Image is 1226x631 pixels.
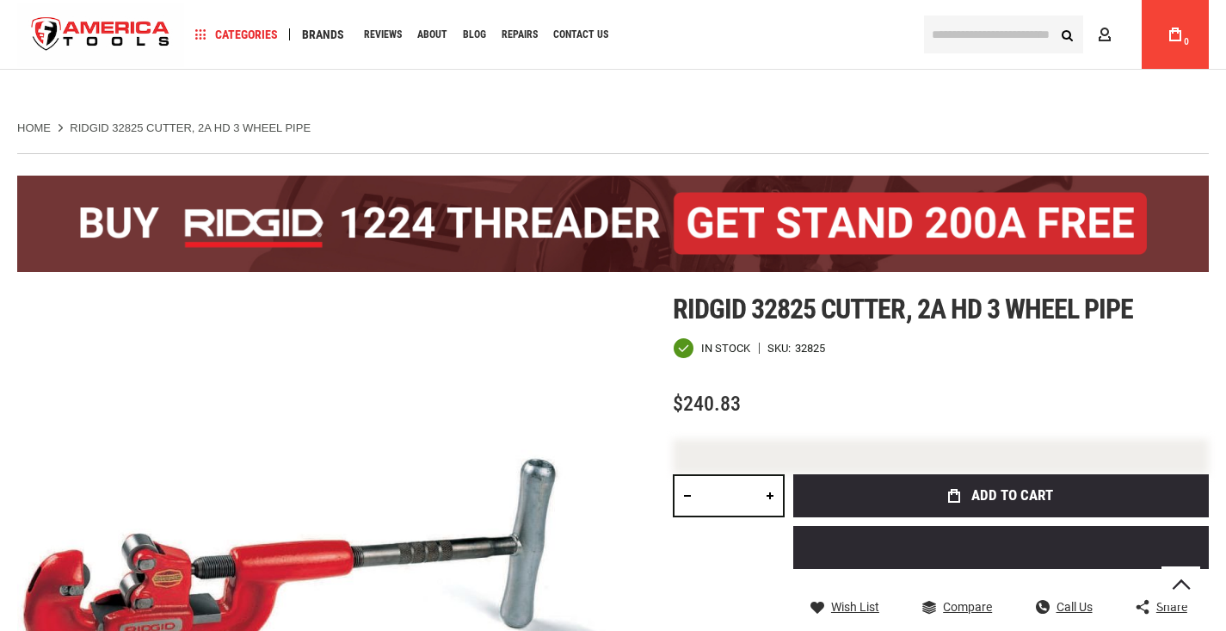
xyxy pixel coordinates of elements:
[545,23,616,46] a: Contact Us
[455,23,494,46] a: Blog
[1036,599,1093,615] a: Call Us
[553,29,608,40] span: Contact Us
[793,474,1209,517] button: Add to Cart
[971,488,1053,503] span: Add to Cart
[1184,37,1189,46] span: 0
[767,343,795,354] strong: SKU
[831,601,879,613] span: Wish List
[302,28,344,40] span: Brands
[17,176,1209,272] img: BOGO: Buy the RIDGID® 1224 Threader (26092), get the 92467 200A Stand FREE!
[17,3,184,67] img: America Tools
[356,23,410,46] a: Reviews
[70,121,311,134] strong: RIDGID 32825 CUTTER, 2A HD 3 WHEEL PIPE
[502,29,538,40] span: Repairs
[795,343,825,354] div: 32825
[1050,18,1083,51] button: Search
[17,121,51,136] a: Home
[195,28,278,40] span: Categories
[17,3,184,67] a: store logo
[1156,601,1187,613] span: Share
[673,293,1134,325] span: Ridgid 32825 cutter, 2a hd 3 wheel pipe
[463,29,486,40] span: Blog
[410,23,455,46] a: About
[1057,601,1093,613] span: Call Us
[673,392,741,416] span: $240.83
[943,601,992,613] span: Compare
[673,337,750,359] div: Availability
[188,23,286,46] a: Categories
[417,29,447,40] span: About
[494,23,545,46] a: Repairs
[364,29,402,40] span: Reviews
[294,23,352,46] a: Brands
[810,599,879,615] a: Wish List
[701,343,750,354] span: In stock
[922,599,992,615] a: Compare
